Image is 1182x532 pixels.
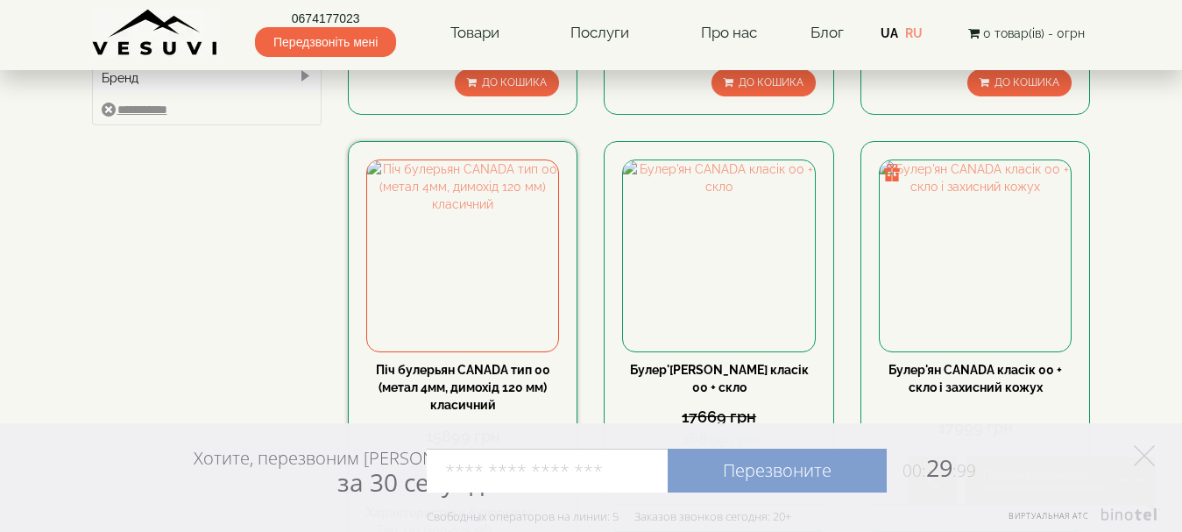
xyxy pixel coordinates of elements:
img: Булер'ян CANADA класік 00 + скло [623,160,814,351]
a: RU [905,26,923,40]
span: за 30 секунд? [337,465,494,499]
a: Блог [810,24,844,41]
div: Хотите, перезвоним [PERSON_NAME] [194,447,494,496]
a: Булер'ян CANADA класік 00 + скло і захисний кожух [888,363,1062,394]
div: 17999 грн [879,416,1072,439]
div: Свободных операторов на линии: 5 Заказов звонков сегодня: 20+ [427,509,791,523]
span: Передзвоніть мені [255,27,396,57]
button: До кошика [455,69,559,96]
span: :99 [952,459,976,482]
button: 0 товар(ів) - 0грн [963,24,1090,43]
div: 17669 грн [622,406,815,429]
a: Виртуальная АТС [998,508,1160,532]
a: Про нас [683,13,775,53]
a: Булер'[PERSON_NAME] класік 00 + скло [630,363,809,394]
a: Перезвоните [668,449,887,493]
span: 0 товар(ів) - 0грн [983,26,1085,40]
a: 0674177023 [255,10,396,27]
button: До кошика [967,69,1072,96]
span: 00: [902,459,926,482]
img: gift [883,164,901,181]
span: До кошика [739,76,803,89]
a: UA [881,26,898,40]
a: Послуги [553,13,647,53]
span: До кошика [994,76,1059,89]
button: До кошика [711,69,816,96]
span: Виртуальная АТС [1009,510,1089,521]
div: Бренд [93,62,322,93]
img: Булер'ян CANADA класік 00 + скло і захисний кожух [880,160,1071,351]
span: 29 [887,451,976,484]
a: Піч булерьян CANADA тип 00 (метал 4мм, димохід 120 мм) класичний [376,363,550,412]
a: Товари [433,13,517,53]
span: До кошика [482,76,547,89]
img: Піч булерьян CANADA тип 00 (метал 4мм, димохід 120 мм) класичний [367,160,558,351]
img: Завод VESUVI [92,9,219,57]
